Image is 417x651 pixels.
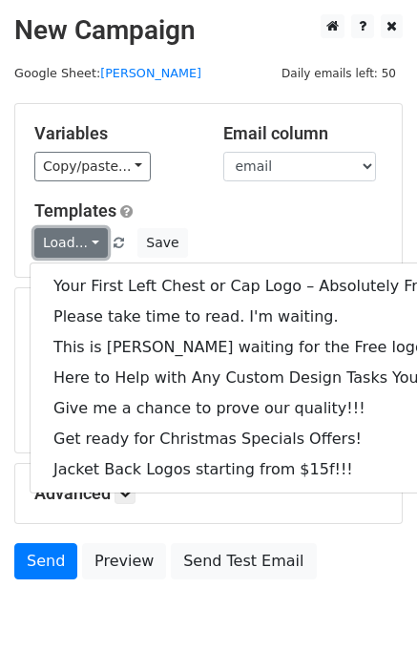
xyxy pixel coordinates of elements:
a: Daily emails left: 50 [275,66,403,80]
a: Copy/paste... [34,152,151,181]
span: Daily emails left: 50 [275,63,403,84]
a: Send Test Email [171,543,316,579]
a: [PERSON_NAME] [100,66,201,80]
a: Send [14,543,77,579]
h5: Email column [223,123,384,144]
button: Save [137,228,187,258]
h5: Advanced [34,483,383,504]
a: Templates [34,200,116,220]
a: Preview [82,543,166,579]
small: Google Sheet: [14,66,201,80]
h2: New Campaign [14,14,403,47]
iframe: Chat Widget [322,559,417,651]
a: Load... [34,228,108,258]
h5: Variables [34,123,195,144]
